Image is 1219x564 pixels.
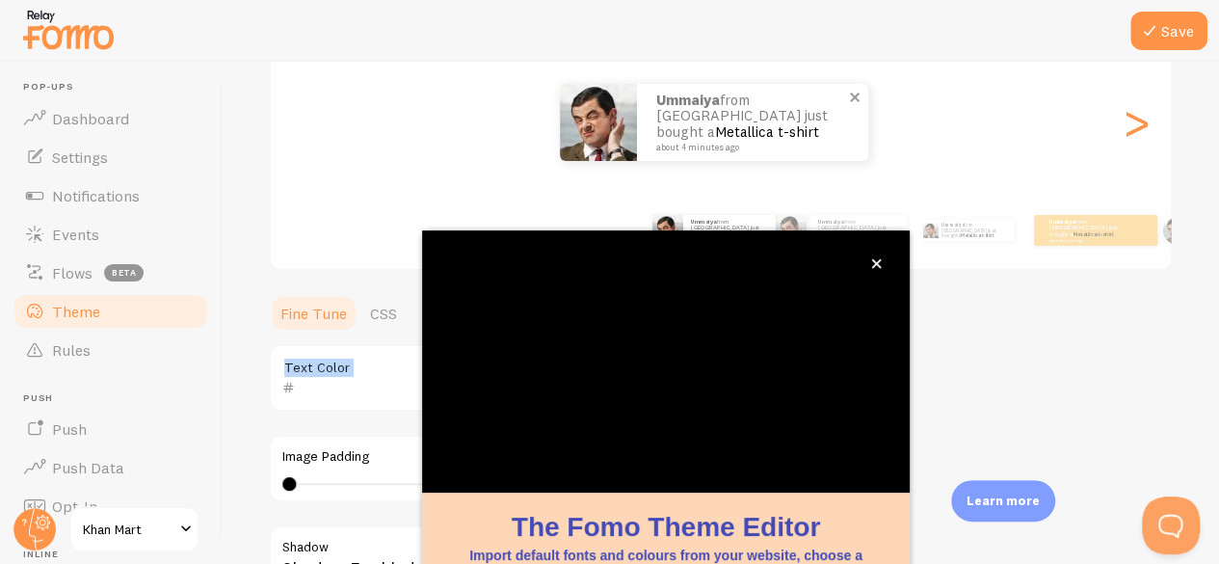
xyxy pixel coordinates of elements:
span: Events [52,225,99,244]
span: Push [23,392,210,405]
span: Flows [52,263,93,282]
span: Inline [23,549,210,561]
h1: The Fomo Theme Editor [445,508,887,546]
a: Metallica t-shirt [961,232,994,238]
p: from [GEOGRAPHIC_DATA] just bought a [818,218,899,242]
strong: ummaiya [1049,218,1074,226]
span: Settings [52,148,108,167]
span: Opt-In [52,497,97,516]
a: Settings [12,138,210,176]
a: Rules [12,331,210,369]
a: Dashboard [12,99,210,138]
p: Learn more [967,492,1040,510]
p: from [GEOGRAPHIC_DATA] just bought a [691,218,768,242]
a: CSS [358,294,409,333]
strong: ummaiya [691,218,716,226]
a: Opt-In [12,487,210,525]
small: about 4 minutes ago [656,143,843,152]
a: Events [12,215,210,254]
img: Fomo [923,223,939,238]
a: Khan Mart [69,506,199,552]
strong: ummaiya [941,222,964,228]
img: Fomo [776,215,807,246]
strong: ummaiya [818,218,843,226]
span: beta [104,264,144,282]
span: Theme [52,302,100,321]
p: from [GEOGRAPHIC_DATA] just bought a [656,93,849,152]
span: Pop-ups [23,81,210,94]
div: Learn more [951,480,1055,522]
iframe: Help Scout Beacon - Open [1142,497,1200,554]
span: Notifications [52,186,140,205]
span: Push [52,419,87,439]
a: Metallica t-shirt [1073,230,1114,238]
span: Push Data [52,458,124,477]
img: Fomo [652,215,683,246]
a: Notifications [12,176,210,215]
a: Theme [12,292,210,331]
button: close, [866,254,887,274]
p: from [GEOGRAPHIC_DATA] just bought a [941,220,1006,241]
a: Flows beta [12,254,210,292]
a: Fine Tune [269,294,358,333]
span: Dashboard [52,109,129,128]
a: Push [12,410,210,448]
span: Khan Mart [83,518,174,541]
strong: ummaiya [656,91,720,109]
img: Fomo [560,84,637,161]
img: Fomo [1163,216,1191,244]
label: Image Padding [282,448,834,466]
a: Metallica t-shirt [715,122,819,141]
div: Next slide [1125,53,1148,192]
p: from [GEOGRAPHIC_DATA] just bought a [1049,218,1126,242]
span: Rules [52,340,91,360]
small: about 4 minutes ago [1049,238,1125,242]
a: Push Data [12,448,210,487]
img: fomo-relay-logo-orange.svg [20,5,117,54]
